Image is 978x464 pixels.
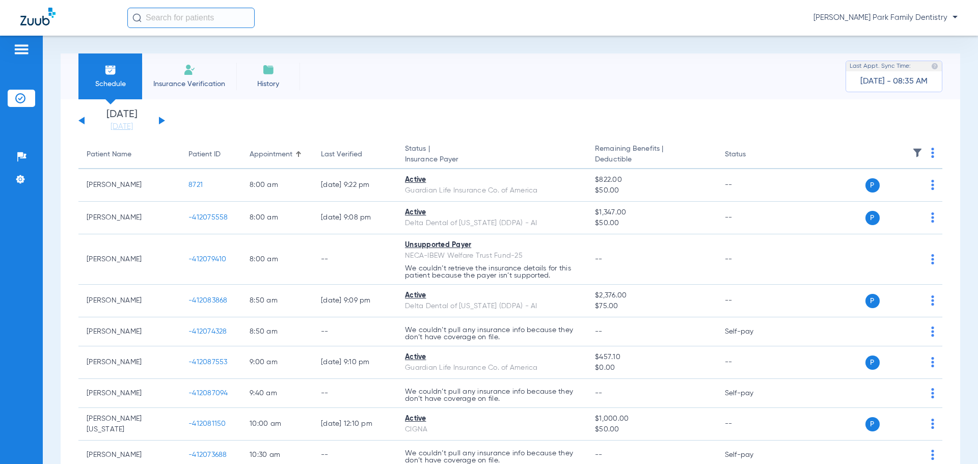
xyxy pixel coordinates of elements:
span: $0.00 [595,363,708,373]
div: Patient Name [87,149,131,160]
td: -- [717,234,785,285]
img: Zuub Logo [20,8,56,25]
div: Appointment [250,149,305,160]
img: Manual Insurance Verification [183,64,196,76]
span: $75.00 [595,301,708,312]
td: [DATE] 12:10 PM [313,408,397,441]
img: group-dot-blue.svg [931,180,934,190]
span: History [244,79,292,89]
p: We couldn’t pull any insurance info because they don’t have coverage on file. [405,388,579,402]
span: -412075558 [188,214,228,221]
span: -412079410 [188,256,227,263]
img: Schedule [104,64,117,76]
img: group-dot-blue.svg [931,388,934,398]
img: group-dot-blue.svg [931,326,934,337]
img: group-dot-blue.svg [931,148,934,158]
span: Insurance Payer [405,154,579,165]
span: Schedule [86,79,134,89]
td: [PERSON_NAME] [78,202,180,234]
div: Delta Dental of [US_STATE] (DDPA) - AI [405,218,579,229]
td: [DATE] 9:22 PM [313,169,397,202]
span: -412073688 [188,451,227,458]
span: -412074328 [188,328,227,335]
img: hamburger-icon [13,43,30,56]
span: -412087553 [188,359,228,366]
div: Patient ID [188,149,233,160]
div: Active [405,175,579,185]
span: $1,000.00 [595,414,708,424]
td: -- [313,317,397,346]
td: [PERSON_NAME] [78,346,180,379]
span: $50.00 [595,424,708,435]
img: group-dot-blue.svg [931,357,934,367]
td: [PERSON_NAME] [78,169,180,202]
span: $1,347.00 [595,207,708,218]
p: We couldn’t pull any insurance info because they don’t have coverage on file. [405,326,579,341]
td: -- [313,379,397,408]
span: [DATE] - 08:35 AM [860,76,928,87]
span: $2,376.00 [595,290,708,301]
span: 8721 [188,181,203,188]
td: 8:00 AM [241,169,313,202]
span: -- [595,256,603,263]
p: We couldn’t retrieve the insurance details for this patient because the payer isn’t supported. [405,265,579,279]
span: P [865,417,880,431]
td: [DATE] 9:08 PM [313,202,397,234]
td: 10:00 AM [241,408,313,441]
div: Active [405,207,579,218]
span: $50.00 [595,185,708,196]
div: Guardian Life Insurance Co. of America [405,363,579,373]
span: P [865,294,880,308]
input: Search for patients [127,8,255,28]
td: [DATE] 9:10 PM [313,346,397,379]
td: 8:00 AM [241,234,313,285]
div: Active [405,414,579,424]
td: 9:40 AM [241,379,313,408]
div: CIGNA [405,424,579,435]
div: Active [405,352,579,363]
div: Patient ID [188,149,221,160]
span: -412087094 [188,390,228,397]
td: [PERSON_NAME] [78,317,180,346]
td: Self-pay [717,317,785,346]
span: Last Appt. Sync Time: [850,61,911,71]
td: -- [717,285,785,317]
td: -- [717,202,785,234]
div: NECA-IBEW Welfare Trust Fund-25 [405,251,579,261]
td: Self-pay [717,379,785,408]
img: filter.svg [912,148,922,158]
span: P [865,178,880,193]
div: Last Verified [321,149,389,160]
span: -- [595,390,603,397]
span: -- [595,451,603,458]
img: last sync help info [931,63,938,70]
p: We couldn’t pull any insurance info because they don’t have coverage on file. [405,450,579,464]
div: Active [405,290,579,301]
div: Last Verified [321,149,362,160]
span: [PERSON_NAME] Park Family Dentistry [813,13,958,23]
span: -412081150 [188,420,226,427]
td: -- [717,169,785,202]
div: Appointment [250,149,292,160]
span: $822.00 [595,175,708,185]
span: P [865,211,880,225]
th: Remaining Benefits | [587,141,716,169]
td: 8:50 AM [241,285,313,317]
td: [PERSON_NAME] [US_STATE] [78,408,180,441]
div: Guardian Life Insurance Co. of America [405,185,579,196]
th: Status [717,141,785,169]
a: [DATE] [91,122,152,132]
span: -412083868 [188,297,228,304]
td: 8:00 AM [241,202,313,234]
th: Status | [397,141,587,169]
td: [DATE] 9:09 PM [313,285,397,317]
span: -- [595,328,603,335]
span: Insurance Verification [150,79,229,89]
td: -- [313,234,397,285]
img: group-dot-blue.svg [931,419,934,429]
span: P [865,356,880,370]
td: -- [717,408,785,441]
td: [PERSON_NAME] [78,379,180,408]
img: group-dot-blue.svg [931,212,934,223]
li: [DATE] [91,110,152,132]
